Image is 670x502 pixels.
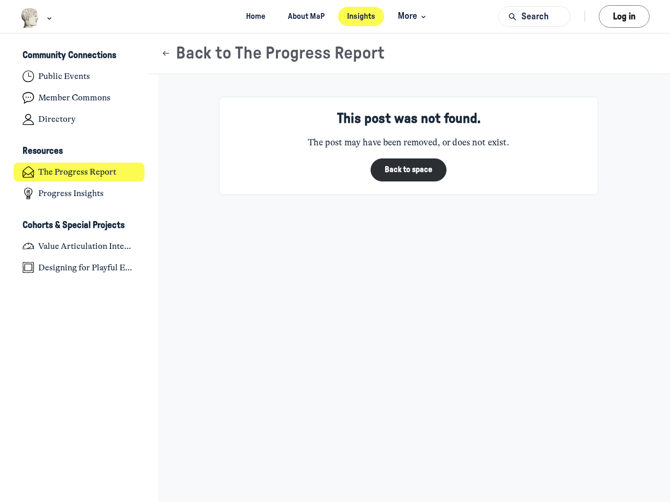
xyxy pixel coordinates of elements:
[14,67,145,86] a: Public Events
[371,158,446,181] button: Back to space
[14,143,145,161] button: ResourcesCollapse space
[337,111,481,127] h4: This post was not found.
[14,216,145,234] button: Cohorts & Special ProjectsCollapse space
[20,8,40,28] img: Museums as Progress logo
[599,5,650,28] button: Log in
[498,6,571,27] button: Search
[237,7,274,26] a: Home
[14,184,145,203] a: Progress Insights
[38,93,110,103] h4: Member Commons
[308,136,509,150] p: The post may have been removed, or does not exist.
[147,33,670,74] header: Page Header
[278,7,333,26] a: About MaP
[389,7,433,26] button: More
[398,9,429,24] span: More
[14,88,145,108] a: Member Commons
[38,71,90,82] h4: Public Events
[14,258,145,277] a: Designing for Playful Engagement
[14,163,145,182] a: The Progress Report
[338,7,385,26] a: Insights
[38,167,116,177] h4: The Progress Report
[161,43,385,64] button: Back to The Progress Report
[38,188,104,199] h4: Progress Insights
[38,241,136,252] h4: Value Articulation Intensive (Cultural Leadership Lab)
[20,7,54,29] button: Museums as Progress logo
[23,146,63,157] h3: Resources
[14,110,145,129] a: Directory
[23,50,116,61] h3: Community Connections
[23,220,125,231] h3: Cohorts & Special Projects
[14,236,145,256] a: Value Articulation Intensive (Cultural Leadership Lab)
[38,114,75,124] h4: Directory
[38,263,136,273] h4: Designing for Playful Engagement
[14,47,145,65] button: Community ConnectionsCollapse space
